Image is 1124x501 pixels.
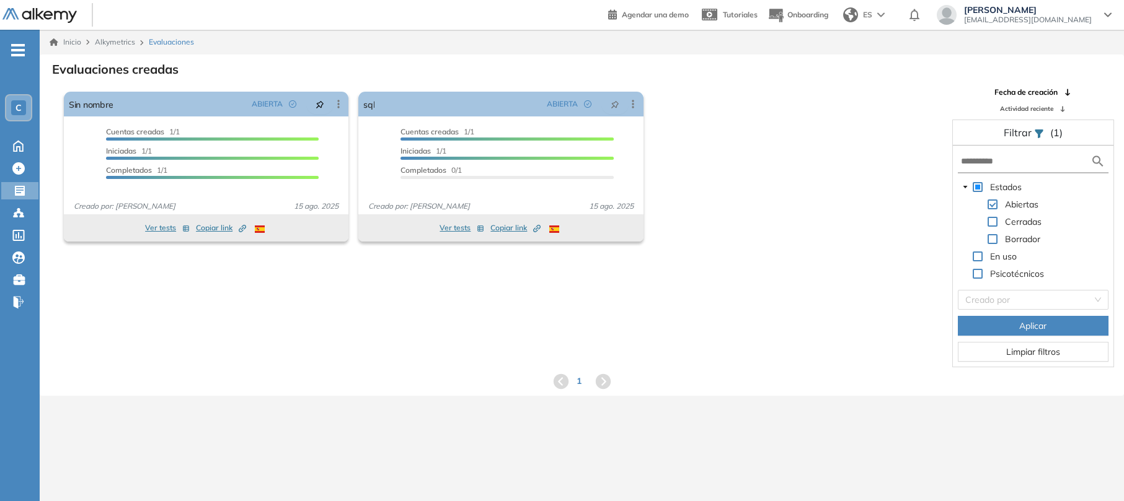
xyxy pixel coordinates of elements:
span: Limpiar filtros [1006,345,1060,359]
span: ABIERTA [547,98,578,110]
span: caret-down [962,184,968,190]
span: 1/1 [106,165,167,175]
span: 1/1 [400,127,474,136]
span: Borrador [1005,233,1040,245]
span: 0/1 [400,165,462,175]
button: pushpin [601,94,629,114]
a: Agendar una demo [608,6,689,21]
span: [PERSON_NAME] [964,5,1092,15]
span: Copiar link [196,222,246,233]
span: Estados [988,180,1024,194]
span: Completados [400,165,446,175]
span: Onboarding [787,10,828,19]
img: ESP [255,225,265,233]
button: Copiar link [490,220,541,235]
span: Iniciadas [106,146,136,155]
span: Estados [990,181,1022,193]
span: Borrador [1002,232,1043,246]
span: Abiertas [1005,199,1038,210]
button: Aplicar [958,316,1109,336]
span: Iniciadas [400,146,431,155]
button: Onboarding [768,2,828,28]
h3: Evaluaciones creadas [52,62,179,77]
i: - [11,49,25,51]
span: Psicotécnicos [990,268,1044,279]
span: (1) [1050,125,1063,140]
span: ABIERTA [252,98,283,110]
span: Creado por: [PERSON_NAME] [69,201,180,212]
button: Limpiar filtros [958,342,1109,362]
button: pushpin [306,94,334,114]
img: ESP [549,225,559,233]
button: Copiar link [196,220,246,235]
a: Sin nombre [69,92,113,116]
span: pushpin [316,99,324,109]
span: Cerradas [1005,216,1042,227]
span: Evaluaciones [149,37,194,48]
span: Filtrar [1004,126,1034,139]
a: sql [363,92,374,116]
span: 1/1 [106,146,152,155]
span: Copiar link [490,222,541,233]
span: [EMAIL_ADDRESS][DOMAIN_NAME] [964,15,1092,25]
span: C [15,103,22,113]
span: 15 ago. 2025 [289,201,343,212]
span: Actividad reciente [1000,104,1053,113]
span: Cuentas creadas [400,127,459,136]
span: 1 [577,375,582,388]
span: Abiertas [1002,197,1041,212]
span: Psicotécnicos [988,266,1047,281]
span: ES [863,9,872,20]
span: En uso [990,251,1017,262]
img: arrow [877,12,885,17]
span: Fecha de creación [994,87,1058,98]
span: pushpin [611,99,619,109]
img: world [843,7,858,22]
span: Creado por: [PERSON_NAME] [363,201,475,212]
span: Completados [106,165,152,175]
span: 1/1 [106,127,180,136]
span: 15 ago. 2025 [584,201,639,212]
span: check-circle [584,100,591,108]
span: Agendar una demo [622,10,689,19]
a: Inicio [50,37,81,48]
button: Ver tests [145,220,190,235]
img: Logo [2,8,77,24]
span: Tutoriales [723,10,758,19]
img: search icon [1091,154,1105,169]
span: Cuentas creadas [106,127,164,136]
span: check-circle [289,100,296,108]
span: Alkymetrics [95,37,135,46]
button: Ver tests [440,220,484,235]
span: 1/1 [400,146,446,155]
span: Aplicar [1019,319,1047,333]
span: En uso [988,249,1019,264]
span: Cerradas [1002,214,1044,229]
